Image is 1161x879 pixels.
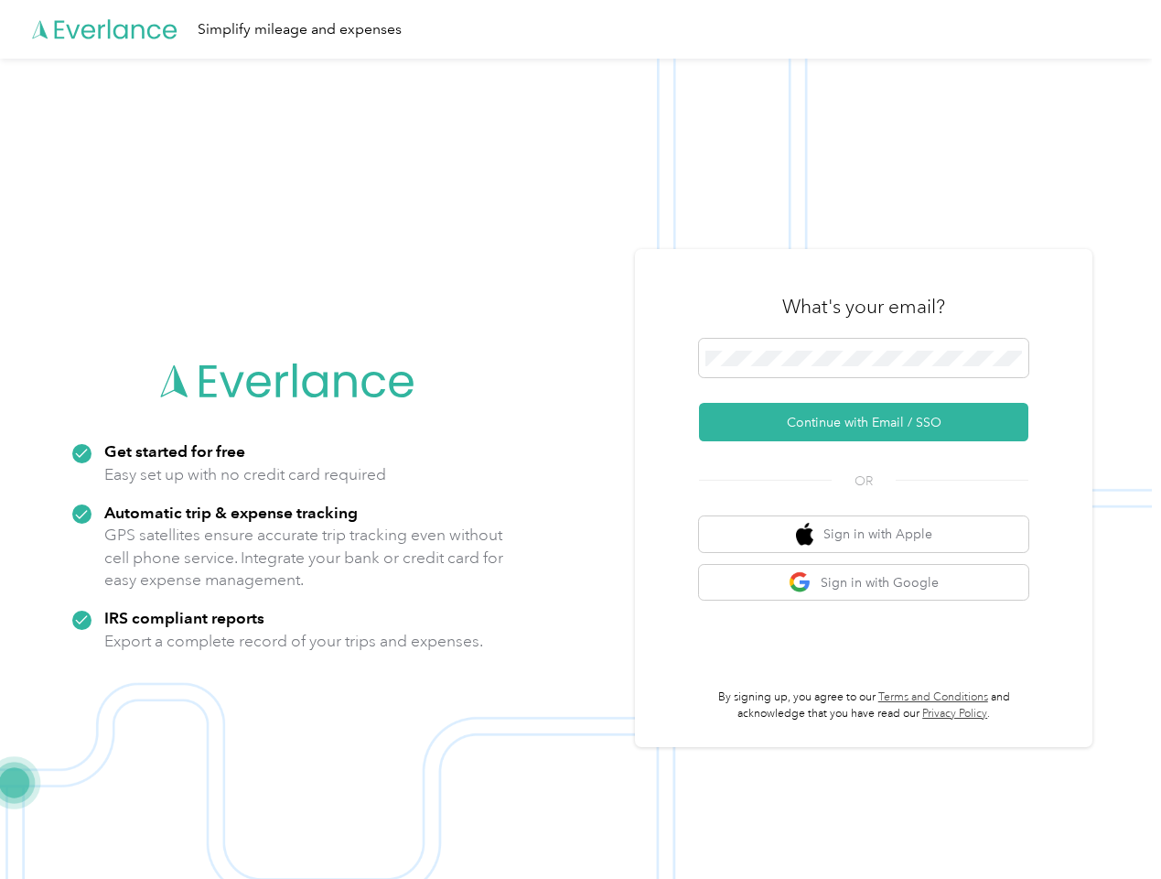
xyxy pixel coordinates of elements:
button: Continue with Email / SSO [699,403,1028,441]
a: Terms and Conditions [878,690,988,704]
strong: IRS compliant reports [104,608,264,627]
div: Simplify mileage and expenses [198,18,402,41]
a: Privacy Policy [922,707,987,721]
p: GPS satellites ensure accurate trip tracking even without cell phone service. Integrate your bank... [104,524,504,591]
span: OR [832,472,896,491]
strong: Automatic trip & expense tracking [104,503,358,522]
h3: What's your email? [782,294,945,320]
button: apple logoSign in with Apple [699,516,1028,552]
button: google logoSign in with Google [699,565,1028,601]
strong: Get started for free [104,441,245,461]
img: google logo [789,571,812,594]
p: Easy set up with no credit card required [104,463,386,486]
p: By signing up, you agree to our and acknowledge that you have read our . [699,689,1028,722]
img: apple logo [796,523,814,546]
p: Export a complete record of your trips and expenses. [104,630,483,653]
